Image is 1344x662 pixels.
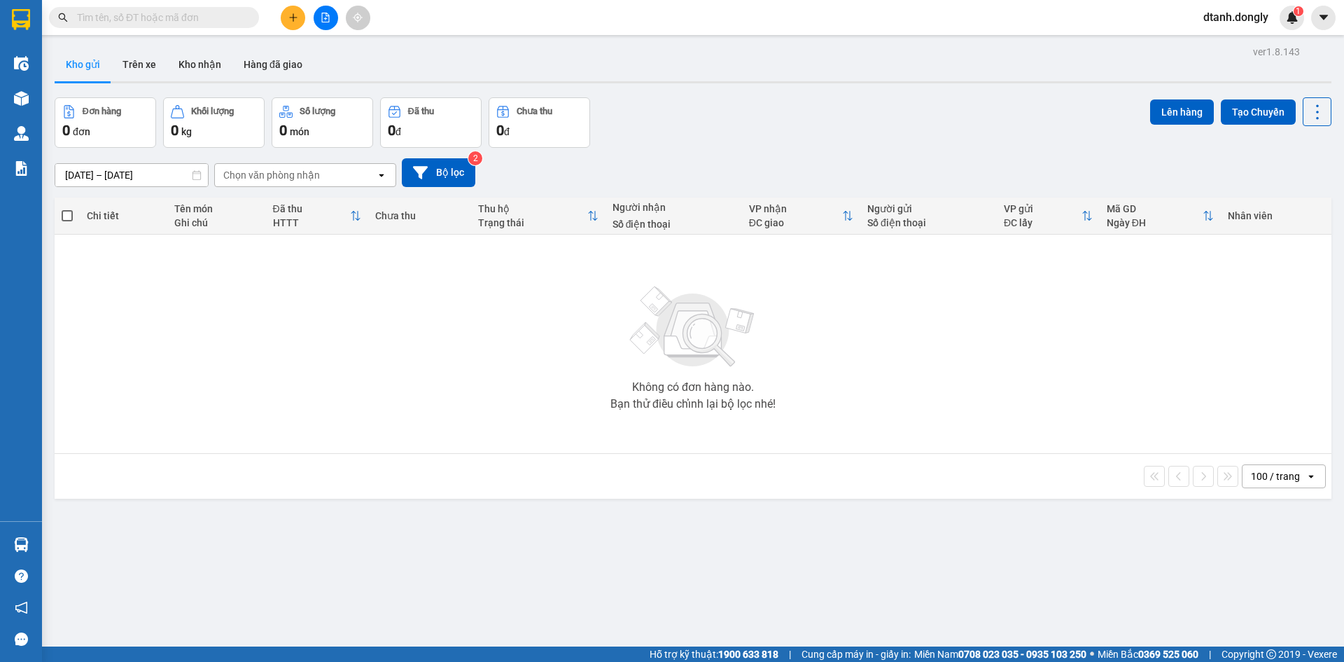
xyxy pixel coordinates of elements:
[478,217,587,228] div: Trạng thái
[471,198,605,235] th: Toggle SortBy
[867,217,990,228] div: Số điện thoại
[997,198,1100,235] th: Toggle SortBy
[1305,471,1317,482] svg: open
[388,122,395,139] span: 0
[1311,6,1336,30] button: caret-down
[612,219,735,230] div: Số điện thoại
[15,570,28,583] span: question-circle
[1266,649,1276,659] span: copyright
[504,126,510,137] span: đ
[395,126,401,137] span: đ
[1107,217,1203,228] div: Ngày ĐH
[353,13,363,22] span: aim
[174,217,259,228] div: Ghi chú
[1138,649,1198,660] strong: 0369 525 060
[1228,210,1324,221] div: Nhân viên
[749,217,842,228] div: ĐC giao
[1192,8,1280,26] span: dtanh.dongly
[55,164,208,186] input: Select a date range.
[1098,647,1198,662] span: Miền Bắc
[83,106,121,116] div: Đơn hàng
[191,106,234,116] div: Khối lượng
[1317,11,1330,24] span: caret-down
[1004,217,1081,228] div: ĐC lấy
[478,203,587,214] div: Thu hộ
[867,203,990,214] div: Người gửi
[58,13,68,22] span: search
[789,647,791,662] span: |
[300,106,335,116] div: Số lượng
[171,122,178,139] span: 0
[1107,203,1203,214] div: Mã GD
[375,210,464,221] div: Chưa thu
[321,13,330,22] span: file-add
[402,158,475,187] button: Bộ lọc
[1296,6,1301,16] span: 1
[380,97,482,148] button: Đã thu0đ
[496,122,504,139] span: 0
[376,170,387,181] svg: open
[650,647,778,662] span: Hỗ trợ kỹ thuật:
[801,647,911,662] span: Cung cấp máy in - giấy in:
[111,48,167,81] button: Trên xe
[468,151,482,165] sup: 2
[163,97,265,148] button: Khối lượng0kg
[1150,99,1214,125] button: Lên hàng
[612,202,735,213] div: Người nhận
[273,217,351,228] div: HTTT
[958,649,1086,660] strong: 0708 023 035 - 0935 103 250
[55,48,111,81] button: Kho gửi
[1253,44,1300,60] div: ver 1.8.143
[266,198,369,235] th: Toggle SortBy
[346,6,370,30] button: aim
[1294,6,1303,16] sup: 1
[14,56,29,71] img: warehouse-icon
[288,13,298,22] span: plus
[632,382,754,393] div: Không có đơn hàng nào.
[408,106,434,116] div: Đã thu
[174,203,259,214] div: Tên món
[87,210,160,221] div: Chi tiết
[1251,469,1300,483] div: 100 / trang
[1090,651,1094,657] span: ⚪️
[623,278,763,376] img: svg+xml;base64,PHN2ZyBjbGFzcz0ibGlzdC1wbHVnX19zdmciIHhtbG5zPSJodHRwOi8vd3d3LnczLm9yZy8yMDAwL3N2Zy...
[1286,11,1298,24] img: icon-new-feature
[279,122,287,139] span: 0
[14,91,29,106] img: warehouse-icon
[914,647,1086,662] span: Miền Nam
[62,122,70,139] span: 0
[167,48,232,81] button: Kho nhận
[281,6,305,30] button: plus
[15,601,28,614] span: notification
[14,161,29,176] img: solution-icon
[1004,203,1081,214] div: VP gửi
[273,203,351,214] div: Đã thu
[489,97,590,148] button: Chưa thu0đ
[14,537,29,552] img: warehouse-icon
[12,9,30,30] img: logo-vxr
[181,126,192,137] span: kg
[15,633,28,646] span: message
[742,198,860,235] th: Toggle SortBy
[73,126,90,137] span: đơn
[55,97,156,148] button: Đơn hàng0đơn
[14,126,29,141] img: warehouse-icon
[610,399,776,410] div: Bạn thử điều chỉnh lại bộ lọc nhé!
[223,168,320,182] div: Chọn văn phòng nhận
[749,203,842,214] div: VP nhận
[1100,198,1221,235] th: Toggle SortBy
[1209,647,1211,662] span: |
[77,10,242,25] input: Tìm tên, số ĐT hoặc mã đơn
[232,48,314,81] button: Hàng đã giao
[314,6,338,30] button: file-add
[718,649,778,660] strong: 1900 633 818
[290,126,309,137] span: món
[1221,99,1296,125] button: Tạo Chuyến
[272,97,373,148] button: Số lượng0món
[517,106,552,116] div: Chưa thu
